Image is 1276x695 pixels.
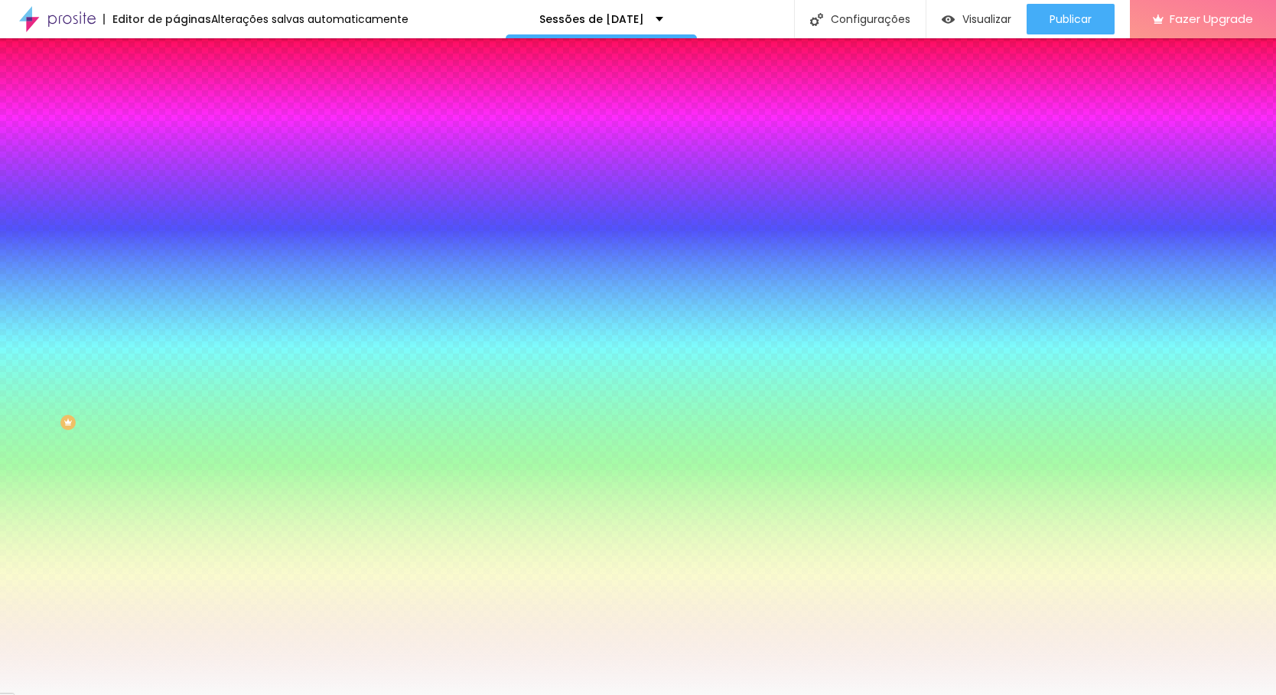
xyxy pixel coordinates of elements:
img: Icone [810,13,823,26]
button: Visualizar [926,4,1027,34]
span: Publicar [1050,13,1092,25]
div: Editor de páginas [103,14,211,24]
p: Sessões de [DATE] [539,14,644,24]
div: Alterações salvas automaticamente [211,14,409,24]
span: Visualizar [962,13,1011,25]
button: Publicar [1027,4,1115,34]
span: Fazer Upgrade [1170,12,1253,25]
img: view-1.svg [942,13,955,26]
